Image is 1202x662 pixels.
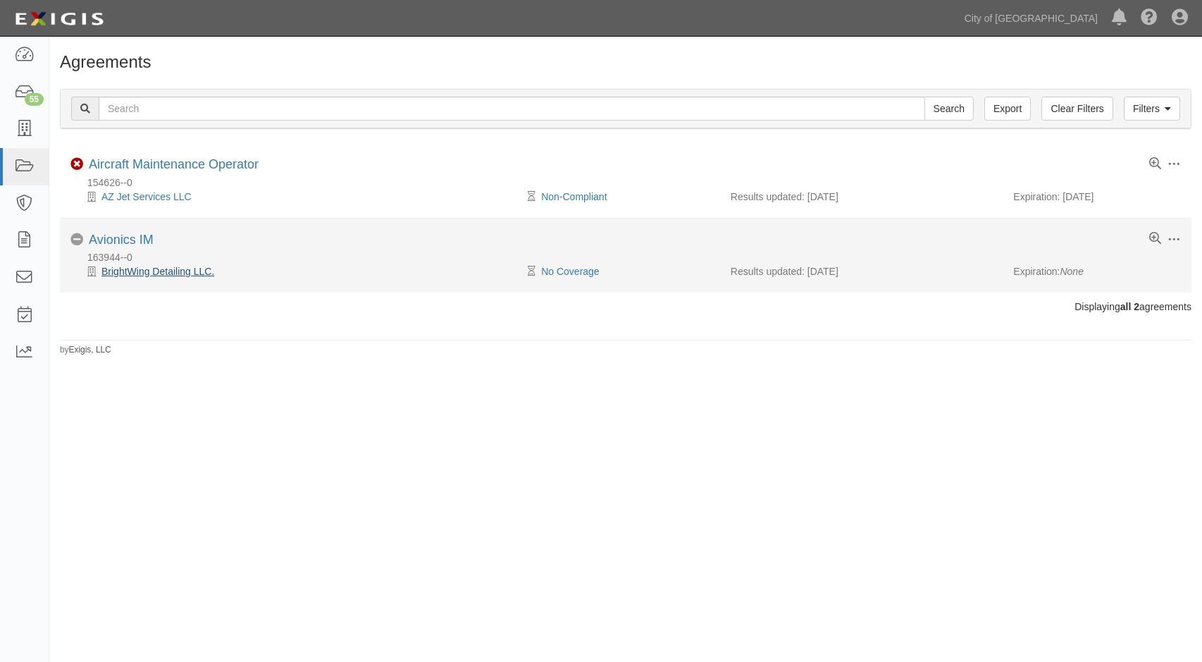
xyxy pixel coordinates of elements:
[528,266,535,276] i: Pending Review
[70,190,531,204] div: AZ Jet Services LLC
[1141,10,1158,27] i: Help Center - Complianz
[70,158,83,171] i: Non-Compliant
[70,264,531,278] div: BrightWing Detailing LLC.
[89,157,259,173] div: Aircraft Maintenance Operator
[89,233,154,247] a: Avionics IM
[1149,158,1161,171] a: View results summary
[1124,97,1180,121] a: Filters
[1013,190,1181,204] div: Expiration: [DATE]
[70,176,1191,190] div: 154626--0
[49,300,1202,314] div: Displaying agreements
[60,344,111,356] small: by
[528,192,535,202] i: Pending Review
[25,93,44,106] div: 55
[70,233,83,246] i: No Coverage
[541,191,607,202] a: Non-Compliant
[1060,266,1083,277] em: None
[1149,233,1161,245] a: View results summary
[924,97,974,121] input: Search
[1013,264,1181,278] div: Expiration:
[69,345,111,355] a: Exigis, LLC
[99,97,925,121] input: Search
[60,53,1191,71] h1: Agreements
[89,157,259,171] a: Aircraft Maintenance Operator
[1120,301,1139,312] b: all 2
[541,266,600,277] a: No Coverage
[11,6,108,32] img: logo-5460c22ac91f19d4615b14bd174203de0afe785f0fc80cf4dbbc73dc1793850b.png
[101,266,214,277] a: BrightWing Detailing LLC.
[101,191,192,202] a: AZ Jet Services LLC
[731,190,993,204] div: Results updated: [DATE]
[1041,97,1113,121] a: Clear Filters
[984,97,1031,121] a: Export
[731,264,993,278] div: Results updated: [DATE]
[958,4,1105,32] a: City of [GEOGRAPHIC_DATA]
[70,250,1191,264] div: 163944--0
[89,233,154,248] div: Avionics IM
